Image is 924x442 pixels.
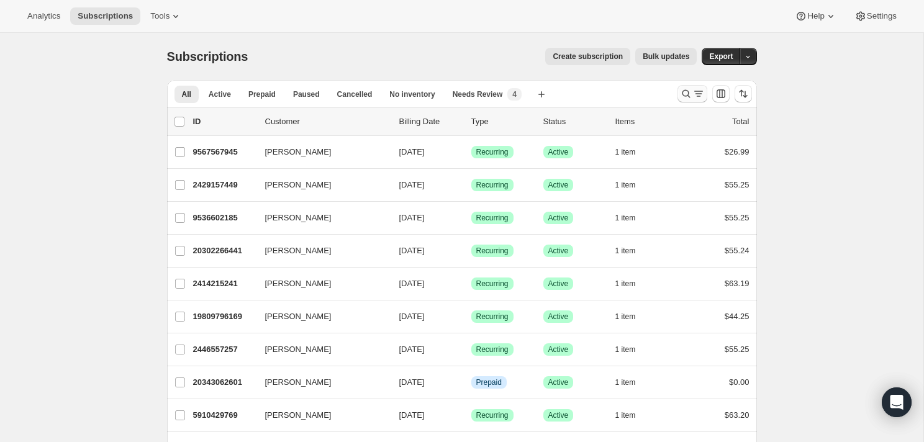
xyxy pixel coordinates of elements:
[193,376,255,389] p: 20343062601
[258,340,382,359] button: [PERSON_NAME]
[265,409,332,422] span: [PERSON_NAME]
[532,86,551,103] button: Create new view
[265,245,332,257] span: [PERSON_NAME]
[615,407,650,424] button: 1 item
[512,89,517,99] span: 4
[193,343,255,356] p: 2446557257
[615,308,650,325] button: 1 item
[193,407,750,424] div: 5910429769[PERSON_NAME][DATE]SuccessRecurringSuccessActive1 item$63.20
[258,142,382,162] button: [PERSON_NAME]
[258,307,382,327] button: [PERSON_NAME]
[615,143,650,161] button: 1 item
[293,89,320,99] span: Paused
[702,48,740,65] button: Export
[615,377,636,387] span: 1 item
[615,180,636,190] span: 1 item
[476,345,509,354] span: Recurring
[337,89,373,99] span: Cancelled
[476,410,509,420] span: Recurring
[258,274,382,294] button: [PERSON_NAME]
[548,147,569,157] span: Active
[735,85,752,102] button: Sort the results
[265,343,332,356] span: [PERSON_NAME]
[182,89,191,99] span: All
[399,246,425,255] span: [DATE]
[615,147,636,157] span: 1 item
[615,213,636,223] span: 1 item
[476,147,509,157] span: Recurring
[248,89,276,99] span: Prepaid
[265,115,389,128] p: Customer
[399,279,425,288] span: [DATE]
[193,409,255,422] p: 5910429769
[193,341,750,358] div: 2446557257[PERSON_NAME][DATE]SuccessRecurringSuccessActive1 item$55.25
[143,7,189,25] button: Tools
[399,115,461,128] p: Billing Date
[677,85,707,102] button: Search and filter results
[548,345,569,354] span: Active
[548,246,569,256] span: Active
[543,115,605,128] p: Status
[265,376,332,389] span: [PERSON_NAME]
[615,115,677,128] div: Items
[712,85,730,102] button: Customize table column order and visibility
[193,310,255,323] p: 19809796169
[389,89,435,99] span: No inventory
[209,89,231,99] span: Active
[258,241,382,261] button: [PERSON_NAME]
[193,115,750,128] div: IDCustomerBilling DateTypeStatusItemsTotal
[787,7,844,25] button: Help
[193,115,255,128] p: ID
[615,341,650,358] button: 1 item
[27,11,60,21] span: Analytics
[882,387,912,417] div: Open Intercom Messenger
[193,242,750,259] div: 20302266441[PERSON_NAME][DATE]SuccessRecurringSuccessActive1 item$55.24
[476,312,509,322] span: Recurring
[265,310,332,323] span: [PERSON_NAME]
[847,7,904,25] button: Settings
[615,312,636,322] span: 1 item
[725,213,750,222] span: $55.25
[807,11,824,21] span: Help
[725,246,750,255] span: $55.24
[193,212,255,224] p: 9536602185
[615,374,650,391] button: 1 item
[399,377,425,387] span: [DATE]
[70,7,140,25] button: Subscriptions
[548,377,569,387] span: Active
[193,275,750,292] div: 2414215241[PERSON_NAME][DATE]SuccessRecurringSuccessActive1 item$63.19
[265,179,332,191] span: [PERSON_NAME]
[193,374,750,391] div: 20343062601[PERSON_NAME][DATE]InfoPrepaidSuccessActive1 item$0.00
[150,11,170,21] span: Tools
[548,213,569,223] span: Active
[615,410,636,420] span: 1 item
[635,48,697,65] button: Bulk updates
[399,180,425,189] span: [DATE]
[78,11,133,21] span: Subscriptions
[725,410,750,420] span: $63.20
[553,52,623,61] span: Create subscription
[471,115,533,128] div: Type
[193,176,750,194] div: 2429157449[PERSON_NAME][DATE]SuccessRecurringSuccessActive1 item$55.25
[258,175,382,195] button: [PERSON_NAME]
[476,279,509,289] span: Recurring
[548,279,569,289] span: Active
[615,279,636,289] span: 1 item
[20,7,68,25] button: Analytics
[545,48,630,65] button: Create subscription
[258,208,382,228] button: [PERSON_NAME]
[867,11,897,21] span: Settings
[725,180,750,189] span: $55.25
[615,246,636,256] span: 1 item
[399,312,425,321] span: [DATE]
[729,377,750,387] span: $0.00
[399,147,425,156] span: [DATE]
[258,372,382,392] button: [PERSON_NAME]
[265,277,332,290] span: [PERSON_NAME]
[265,146,332,158] span: [PERSON_NAME]
[725,279,750,288] span: $63.19
[548,180,569,190] span: Active
[193,143,750,161] div: 9567567945[PERSON_NAME][DATE]SuccessRecurringSuccessActive1 item$26.99
[615,242,650,259] button: 1 item
[548,410,569,420] span: Active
